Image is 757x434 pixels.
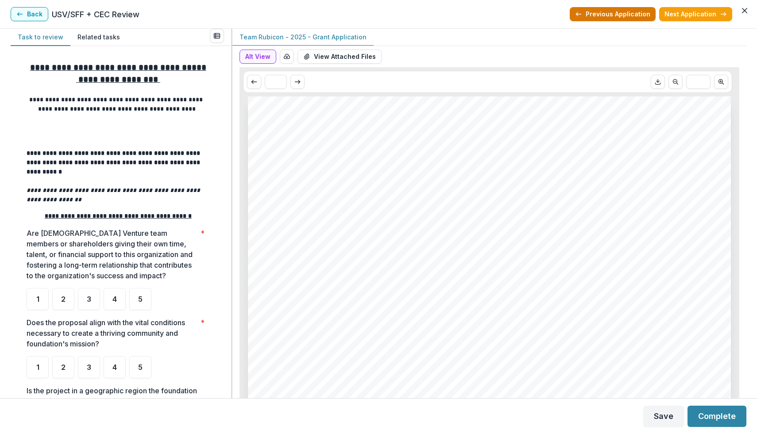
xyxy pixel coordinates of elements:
button: Task to review [11,29,70,46]
span: Submitted Date: [277,247,364,259]
span: 5 [138,364,143,371]
span: 5 [138,296,143,303]
p: Does the proposal align with the vital conditions necessary to create a thriving community and fo... [27,317,197,349]
button: View all reviews [210,29,224,43]
span: Nonprofit DBA: [277,234,360,246]
span: 2 [61,296,66,303]
span: 1 [36,296,39,303]
span: Relevant Areas: [277,261,362,272]
p: Is the project in a geographic region the foundation supports? [27,385,205,407]
button: View Attached Files [297,50,382,64]
button: Scroll to previous page [668,75,683,89]
span: [DATE] [367,249,398,258]
span: 4 [112,296,117,303]
span: 4 [112,364,117,371]
button: Scroll to next page [714,75,728,89]
span: Team Rubicon [277,165,389,182]
button: Back [11,7,48,21]
button: Related tasks [70,29,127,46]
p: USV/SFF + CEC Review [52,8,139,20]
button: Next Application [659,7,732,21]
span: More than $35001 [366,262,445,272]
button: Alt View [239,50,276,64]
button: Previous Application [570,7,656,21]
button: Complete [687,406,746,427]
span: Team Rubicon [363,236,426,246]
button: Save [643,406,684,427]
p: Are [DEMOGRAPHIC_DATA] Venture team members or shareholders giving their own time, talent, or fin... [27,228,197,281]
button: Scroll to next page [290,75,305,89]
span: Team Rubicon - 2025 - Grant Application [277,207,527,220]
button: Scroll to previous page [247,75,261,89]
button: Download PDF [651,75,665,89]
span: 2 [61,364,66,371]
span: 3 [87,364,91,371]
span: 3 [87,296,91,303]
span: 1 [36,364,39,371]
p: Team Rubicon - 2025 - Grant Application [239,32,367,42]
button: Close [738,4,752,18]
